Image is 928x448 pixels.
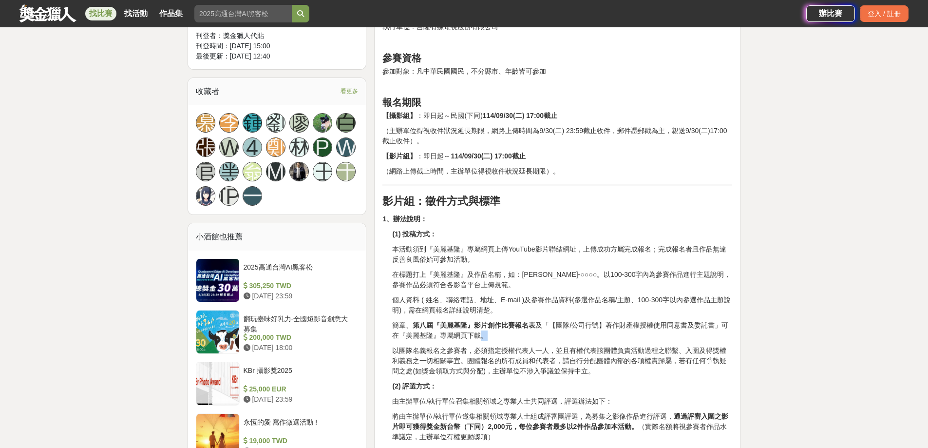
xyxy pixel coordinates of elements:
[219,186,239,206] a: [PERSON_NAME]
[382,53,421,63] strong: 參賽資格
[392,230,436,238] strong: (1) 投稿方式：
[85,7,116,20] a: 找比賽
[382,215,427,223] strong: 1、辦法說明：
[244,332,355,343] div: 200,000 TWD
[120,7,152,20] a: 找活動
[290,162,308,181] img: Avatar
[313,137,332,157] a: P
[313,162,332,181] a: 王
[392,382,436,390] strong: (2) 評選方式：
[243,162,262,181] a: 翁
[382,195,500,207] strong: 影片組：徵件方式與標準
[244,343,355,353] div: [DATE] 18:00
[155,7,187,20] a: 作品集
[392,295,732,315] p: 個人資料 ( 姓名、聯絡電話、地址、E-mail )及參賽作品資料(參選作品名稱/主題、100-300字以內參選作品主題說明)，需在網頁報名詳細說明清楚。
[244,314,355,332] div: 翻玩臺味好乳力-全國短影音創意大募集
[196,362,359,406] a: KBr 攝影獎2025 25,000 EUR [DATE] 23:59
[196,41,359,51] div: 刊登時間： [DATE] 15:00
[806,5,855,22] a: 辦比賽
[196,137,215,157] a: 張
[392,412,728,430] strong: 通過評審入圍之影片即可獲得獎金新台幣（下同）2,000元，每位參賽者最多以2件作品參加本活動。
[196,186,215,206] a: Avatar
[196,51,359,61] div: 最後更新： [DATE] 12:40
[860,5,909,22] div: 登入 / 註冊
[244,291,355,301] div: [DATE] 23:59
[483,112,557,119] strong: 114/09/30(二) 17:00截止
[392,244,732,265] p: 本活動須到『美麗基隆』專屬網頁上傳YouTube影片聯結網址，上傳成功方屬完成報名；完成報名者且作品無違反善良風俗始可參加活動。
[382,151,732,161] p: ：即日起～
[244,281,355,291] div: 305,250 TWD
[341,86,358,97] span: 看更多
[382,97,421,108] strong: 報名期限
[382,152,417,160] strong: 【影片組】
[382,66,732,77] p: 參加對象：凡中華民國國民，不分縣市、年齡皆可參加
[266,162,285,181] a: M
[196,113,215,133] a: 慕
[451,152,525,160] strong: 114/09/30(二) 17:00截止
[289,162,309,181] a: Avatar
[244,436,355,446] div: 19,000 TWD
[219,162,239,181] a: 黑
[382,126,732,146] p: （主辦單位得視收件狀況延長期限，網路上傳時間為9/30(二) 23:59截止收件，郵件憑郵戳為主，親送9/30(二)17:00截止收件）。
[196,187,215,205] img: Avatar
[392,411,732,442] p: 將由主辦單位/執行單位邀集相關領域專業人士組成評審團評選，為募集之影像作品進行評選， （實際名額將視參賽者作品水準議定，主辦單位有權更動獎項）
[392,270,732,290] p: 在標題打上『美麗基隆』及作品名稱，如：[PERSON_NAME]-○○○○。以100-300字內為參賽作品進行主題說明，參賽作品必須符合各影音平台上傳規範。
[313,114,332,132] img: Avatar
[243,113,262,133] a: 鍾
[382,111,732,121] p: ：即日起～民國(下同)
[196,162,215,181] a: 官
[196,87,219,96] span: 收藏者
[289,137,309,157] a: 林
[219,137,239,157] a: W
[413,321,535,329] strong: 第八屆『美麗基隆』影片創作比賽報名表
[188,223,366,251] div: 小酒館也推薦
[266,113,285,133] a: 劉
[336,137,356,157] a: W
[196,310,359,354] a: 翻玩臺味好乳力-全國短影音創意大募集 200,000 TWD [DATE] 18:00
[336,113,356,133] a: 白
[244,417,355,436] div: 永恆的愛 寫作徵選活動 !
[382,166,732,176] p: （網路上傳截止時間，主辦單位得視收件狀況延長期限）。
[382,112,417,119] strong: 【攝影組】
[196,258,359,302] a: 2025高通台灣AI黑客松 305,250 TWD [DATE] 23:59
[313,113,332,133] a: Avatar
[266,137,285,157] a: 鄭
[243,186,262,206] a: 一
[336,162,356,181] a: 于
[243,137,262,157] a: 4
[194,5,292,22] input: 2025高通台灣AI黑客松
[244,384,355,394] div: 25,000 EUR
[244,394,355,405] div: [DATE] 23:59
[392,396,732,407] p: 由主辦單位/執行單位召集相關領域之專業人士共同評選，評選辦法如下：
[244,262,355,281] div: 2025高通台灣AI黑客松
[392,346,732,376] p: 以團隊名義報名之參賽者，必須指定授權代表人一人，並且有權代表該團體負責活動過程之聯繫、入圍及得獎權利義務之一切相關事宜。團體報名的所有成員和代表者，請自行分配團體內部的各項權責歸屬，若有任何爭執...
[289,113,309,133] a: 廖
[244,366,355,384] div: KBr 攝影獎2025
[219,113,239,133] a: 李
[196,31,359,41] div: 刊登者： 獎金獵人代貼
[392,320,732,341] p: 簡章、 及「【團隊/公司行號】著作財產權授權使用同意書及委託書」可在『美麗基隆』專屬網頁下載。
